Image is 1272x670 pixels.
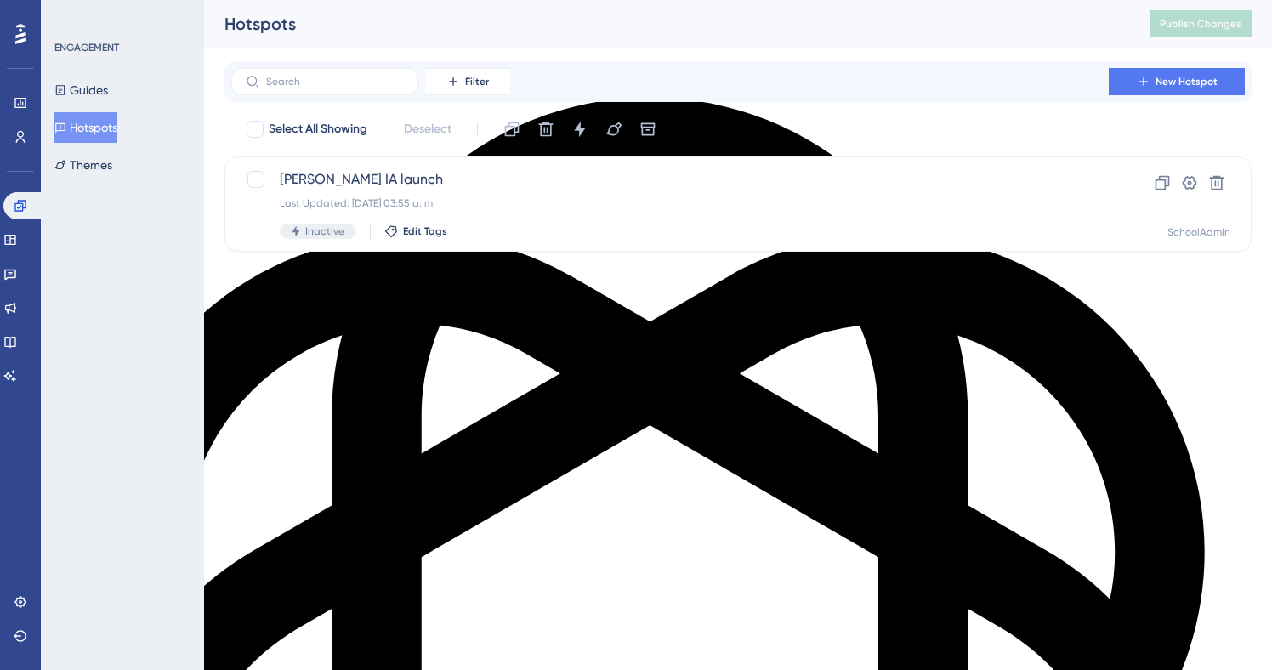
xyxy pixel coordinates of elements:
[266,76,404,88] input: Search
[1160,17,1241,31] span: Publish Changes
[1156,75,1218,88] span: New Hotspot
[224,12,1107,36] div: Hotspots
[1150,10,1252,37] button: Publish Changes
[280,169,1060,190] span: [PERSON_NAME] IA launch
[1167,225,1230,239] div: SchoolAdmin
[384,224,447,238] button: Edit Tags
[403,224,447,238] span: Edit Tags
[54,112,117,143] button: Hotspots
[404,119,451,139] span: Deselect
[465,75,489,88] span: Filter
[269,119,367,139] span: Select All Showing
[305,224,344,238] span: Inactive
[54,75,108,105] button: Guides
[1109,68,1245,95] button: New Hotspot
[389,114,467,145] button: Deselect
[54,150,112,180] button: Themes
[54,41,119,54] div: ENGAGEMENT
[425,68,510,95] button: Filter
[280,196,1060,210] div: Last Updated: [DATE] 03:55 a. m.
